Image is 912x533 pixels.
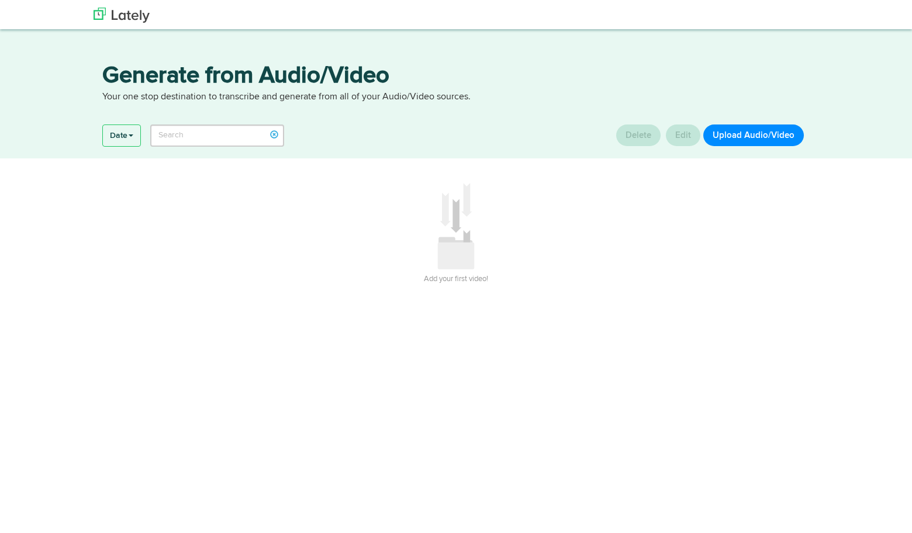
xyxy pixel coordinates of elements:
p: Your one stop destination to transcribe and generate from all of your Audio/Video sources. [102,91,810,104]
button: Delete [616,124,661,146]
h3: Add your first video! [102,270,810,289]
button: Upload Audio/Video [703,124,804,146]
img: icon_add_something.svg [437,182,475,270]
button: Edit [666,124,700,146]
h3: Generate from Audio/Video [102,64,810,91]
img: logo_lately_bg_light.svg [94,8,150,23]
a: Date [103,125,140,146]
input: Search [150,124,284,147]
